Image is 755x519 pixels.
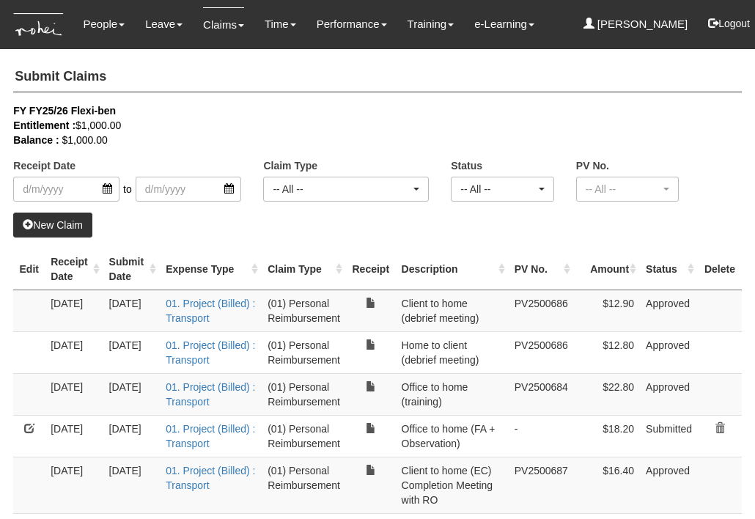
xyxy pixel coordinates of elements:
[583,7,688,41] a: [PERSON_NAME]
[509,331,574,373] td: PV2500686
[262,331,346,373] td: (01) Personal Reimbursement
[263,158,317,173] label: Claim Type
[13,177,119,202] input: d/m/yyyy
[45,373,103,415] td: [DATE]
[103,373,161,415] td: [DATE]
[396,290,509,331] td: Client to home (debrief meeting)
[166,381,255,408] a: 01. Project (Billed) : Transport
[640,249,698,290] th: Status : activate to sort column ascending
[262,415,346,457] td: (01) Personal Reimbursement
[62,134,107,146] span: $1,000.00
[396,415,509,457] td: Office to home (FA + Observation)
[640,373,698,415] td: Approved
[103,457,161,513] td: [DATE]
[408,7,454,41] a: Training
[574,457,640,513] td: $16.40
[396,249,509,290] th: Description : activate to sort column ascending
[45,415,103,457] td: [DATE]
[640,331,698,373] td: Approved
[262,373,346,415] td: (01) Personal Reimbursement
[166,423,255,449] a: 01. Project (Billed) : Transport
[451,158,482,173] label: Status
[119,177,136,202] span: to
[263,177,429,202] button: -- All --
[396,331,509,373] td: Home to client (debrief meeting)
[166,465,255,491] a: 01. Project (Billed) : Transport
[509,415,574,457] td: -
[45,249,103,290] th: Receipt Date : activate to sort column ascending
[640,457,698,513] td: Approved
[265,7,296,41] a: Time
[474,7,534,41] a: e-Learning
[576,177,679,202] button: -- All --
[509,457,574,513] td: PV2500687
[103,415,161,457] td: [DATE]
[103,249,161,290] th: Submit Date : activate to sort column ascending
[509,290,574,331] td: PV2500686
[509,373,574,415] td: PV2500684
[45,290,103,331] td: [DATE]
[262,457,346,513] td: (01) Personal Reimbursement
[273,182,410,196] div: -- All --
[574,373,640,415] td: $22.80
[698,249,742,290] th: Delete
[103,331,161,373] td: [DATE]
[136,177,242,202] input: d/m/yyyy
[262,249,346,290] th: Claim Type : activate to sort column ascending
[166,298,255,324] a: 01. Project (Billed) : Transport
[574,331,640,373] td: $12.80
[574,415,640,457] td: $18.20
[13,119,75,131] b: Entitlement :
[13,118,719,133] div: $1,000.00
[13,105,116,117] b: FY FY25/26 Flexi-ben
[13,213,92,238] a: New Claim
[346,249,396,290] th: Receipt
[451,177,554,202] button: -- All --
[576,158,609,173] label: PV No.
[45,331,103,373] td: [DATE]
[640,290,698,331] td: Approved
[262,290,346,331] td: (01) Personal Reimbursement
[13,134,59,146] b: Balance :
[693,460,740,504] iframe: chat widget
[640,415,698,457] td: Submitted
[203,7,244,42] a: Claims
[13,158,75,173] label: Receipt Date
[586,182,661,196] div: -- All --
[574,290,640,331] td: $12.90
[45,457,103,513] td: [DATE]
[396,457,509,513] td: Client to home (EC) Completion Meeting with RO
[83,7,125,41] a: People
[145,7,183,41] a: Leave
[166,339,255,366] a: 01. Project (Billed) : Transport
[13,249,45,290] th: Edit
[396,373,509,415] td: Office to home (training)
[13,62,741,92] h4: Submit Claims
[509,249,574,290] th: PV No. : activate to sort column ascending
[317,7,387,41] a: Performance
[574,249,640,290] th: Amount : activate to sort column ascending
[460,182,536,196] div: -- All --
[160,249,262,290] th: Expense Type : activate to sort column ascending
[103,290,161,331] td: [DATE]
